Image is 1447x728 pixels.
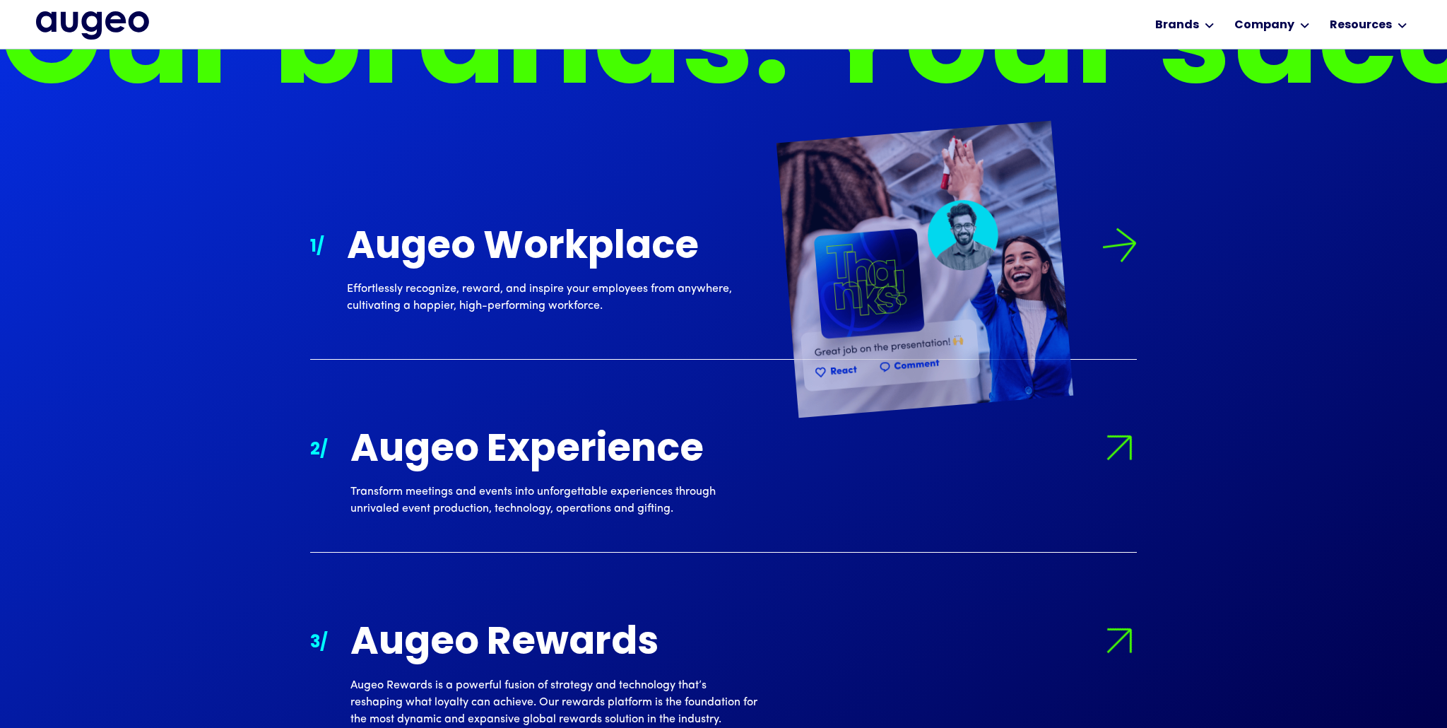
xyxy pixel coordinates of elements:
[310,192,1137,360] a: 1/Arrow symbol in bright green pointing right to indicate an active link.Augeo WorkplaceEffortles...
[350,623,757,665] div: Augeo Rewards
[1099,225,1139,265] img: Arrow symbol in bright green pointing right to indicate an active link.
[347,228,754,269] div: Augeo Workplace
[310,438,320,463] div: 2
[1094,616,1145,667] img: Arrow symbol in bright green pointing right to indicate an active link.
[350,483,757,517] div: Transform meetings and events into unforgettable experiences through unrivaled event production, ...
[1094,423,1145,474] img: Arrow symbol in bright green pointing right to indicate an active link.
[320,630,328,656] div: /
[350,430,757,472] div: Augeo Experience
[347,281,754,315] div: Effortlessly recognize, reward, and inspire your employees from anywhere, cultivating a happier, ...
[310,395,1137,553] a: 2/Arrow symbol in bright green pointing right to indicate an active link.Augeo ExperienceTransfor...
[36,11,149,41] a: home
[320,438,328,463] div: /
[310,630,320,656] div: 3
[1155,17,1199,34] div: Brands
[1330,17,1392,34] div: Resources
[1234,17,1294,34] div: Company
[317,235,324,260] div: /
[350,677,757,728] div: Augeo Rewards is a powerful fusion of strategy and technology that’s reshaping what loyalty can a...
[310,235,317,260] div: 1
